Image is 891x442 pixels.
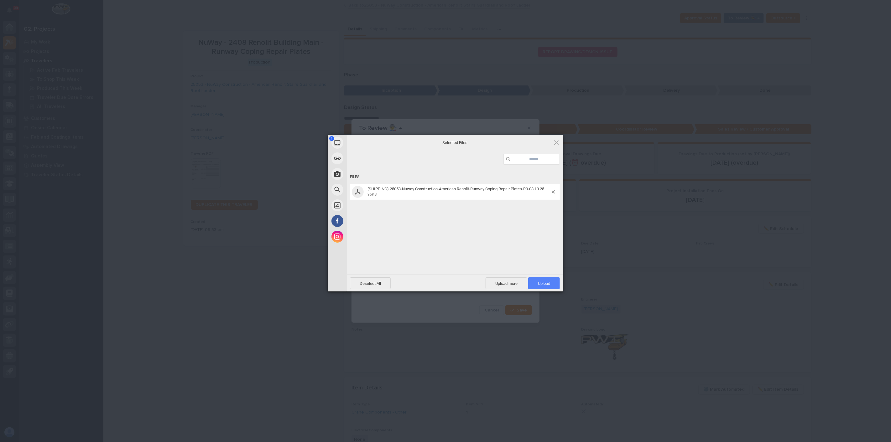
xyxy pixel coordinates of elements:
[392,140,518,146] span: Selected Files
[367,192,377,197] span: 95KB
[350,277,391,289] span: Deselect All
[328,182,403,198] div: Web Search
[367,187,551,191] span: (SHIPPING) 25053-Nuway Construction-American Renolit-Runway Coping Repair Plates-R0-08.13.25.pdf
[328,151,403,166] div: Link (URL)
[328,229,403,244] div: Instagram
[328,198,403,213] div: Unsplash
[328,135,403,151] div: My Device
[538,281,550,286] span: Upload
[328,213,403,229] div: Facebook
[350,171,560,183] div: Files
[528,277,560,289] span: Upload
[329,136,334,141] span: 1
[328,166,403,182] div: Take Photo
[553,139,560,146] span: Click here or hit ESC to close picker
[486,277,527,289] span: Upload more
[366,187,552,197] span: (SHIPPING) 25053-Nuway Construction-American Renolit-Runway Coping Repair Plates-R0-08.13.25.pdf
